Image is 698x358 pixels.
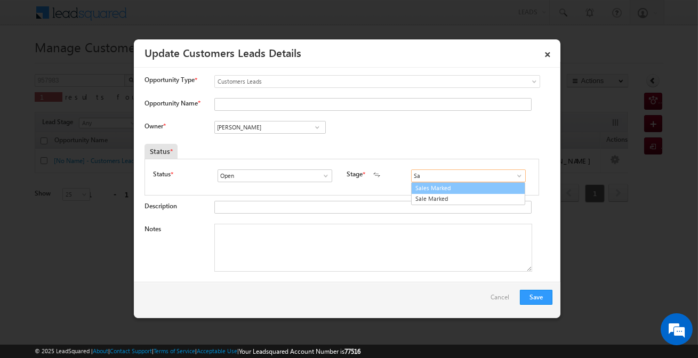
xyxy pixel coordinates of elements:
a: Update Customers Leads Details [145,45,301,60]
div: Status [145,144,178,159]
input: Type to Search [214,121,326,134]
span: Opportunity Type [145,75,195,85]
label: Description [145,202,177,210]
label: Status [153,169,171,179]
span: Customers Leads [215,77,496,86]
button: Save [520,290,552,305]
label: Opportunity Name [145,99,200,107]
a: Contact Support [110,347,152,354]
a: Show All Items [510,170,523,181]
span: Your Leadsquared Account Number is [239,347,360,355]
a: × [539,43,557,62]
input: Type to Search [218,169,332,182]
label: Notes [145,225,161,233]
input: Type to Search [411,169,526,182]
label: Stage [347,169,363,179]
a: Acceptable Use [197,347,237,354]
span: © 2025 LeadSquared | | | | | [35,346,360,356]
a: About [93,347,108,354]
a: Sale Marked [412,193,525,205]
a: Cancel [491,290,515,310]
a: Show All Items [316,170,330,181]
label: Owner [145,122,165,130]
a: Terms of Service [154,347,195,354]
span: 77516 [344,347,360,355]
a: Customers Leads [214,75,540,88]
a: Show All Items [310,122,324,133]
a: Sales Marked [411,182,525,194]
